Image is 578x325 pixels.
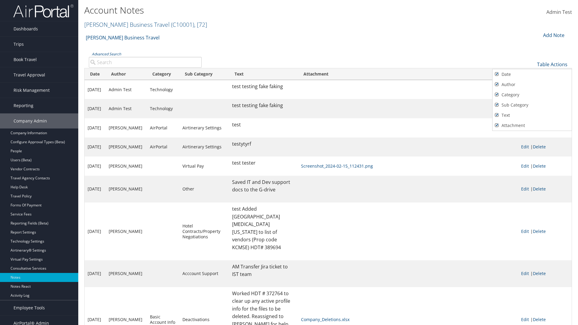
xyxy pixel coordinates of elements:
a: Author [493,79,572,90]
span: Dashboards [14,21,38,36]
span: Employee Tools [14,300,45,315]
span: Book Travel [14,52,37,67]
a: Attachment [493,120,572,131]
a: Text [493,110,572,120]
span: Travel Approval [14,67,45,82]
span: Trips [14,37,24,52]
span: Company Admin [14,113,47,128]
a: Sub Category [493,100,572,110]
img: airportal-logo.png [13,4,73,18]
a: Category [493,90,572,100]
span: Reporting [14,98,33,113]
a: Date [493,69,572,79]
span: Risk Management [14,83,50,98]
